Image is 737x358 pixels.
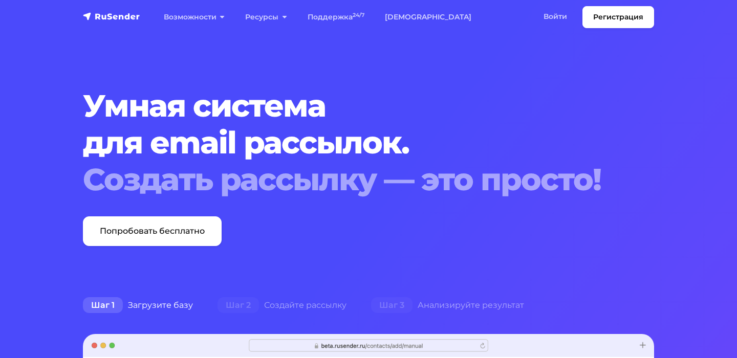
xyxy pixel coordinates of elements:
[297,7,375,28] a: Поддержка24/7
[83,161,605,198] div: Создать рассылку — это просто!
[71,295,205,316] div: Загрузите базу
[359,295,536,316] div: Анализируйте результат
[218,297,259,314] span: Шаг 2
[205,295,359,316] div: Создайте рассылку
[154,7,235,28] a: Возможности
[353,12,364,18] sup: 24/7
[235,7,297,28] a: Ресурсы
[83,297,123,314] span: Шаг 1
[371,297,413,314] span: Шаг 3
[83,87,605,198] h1: Умная система для email рассылок.
[83,11,140,21] img: RuSender
[582,6,654,28] a: Регистрация
[83,216,222,246] a: Попробовать бесплатно
[375,7,482,28] a: [DEMOGRAPHIC_DATA]
[533,6,577,27] a: Войти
